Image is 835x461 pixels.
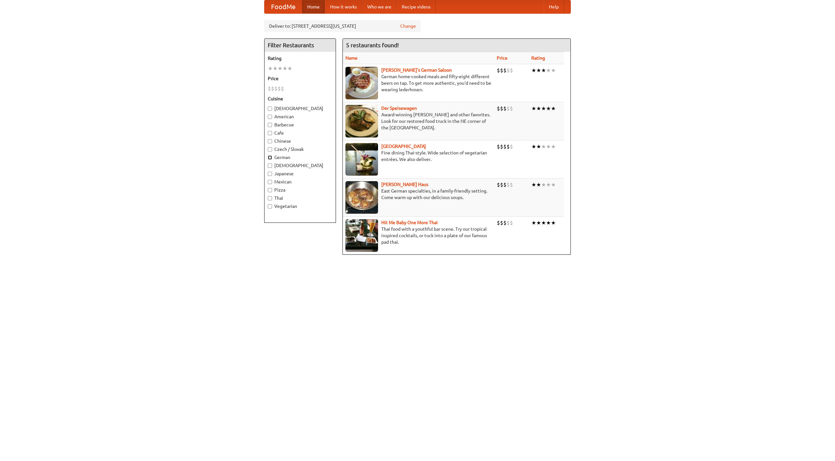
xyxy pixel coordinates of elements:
input: Barbecue [268,123,272,127]
input: American [268,115,272,119]
li: $ [510,143,513,150]
div: Deliver to: [STREET_ADDRESS][US_STATE] [264,20,421,32]
label: Thai [268,195,332,201]
a: [PERSON_NAME]'s German Saloon [381,67,452,73]
li: ★ [551,143,556,150]
label: American [268,113,332,120]
li: $ [274,85,278,92]
li: $ [510,219,513,226]
li: ★ [541,181,546,188]
li: ★ [531,67,536,74]
li: $ [497,67,500,74]
a: FoodMe [265,0,302,13]
label: Pizza [268,187,332,193]
label: [DEMOGRAPHIC_DATA] [268,162,332,169]
li: $ [497,105,500,112]
p: Award-winning [PERSON_NAME] and other favorites. Look for our restored food truck in the NE corne... [345,111,492,131]
a: Hit Me Baby One More Thai [381,220,438,225]
img: speisewagen.jpg [345,105,378,137]
p: East German specialties, in a family-friendly setting. Come warm up with our delicious soups. [345,188,492,201]
li: ★ [551,181,556,188]
h4: Filter Restaurants [265,39,336,52]
li: $ [271,85,274,92]
input: Pizza [268,188,272,192]
li: $ [507,143,510,150]
li: ★ [546,143,551,150]
li: ★ [287,65,292,72]
li: $ [510,105,513,112]
a: Change [400,23,416,29]
li: ★ [536,143,541,150]
li: ★ [531,105,536,112]
li: ★ [273,65,278,72]
input: [DEMOGRAPHIC_DATA] [268,107,272,111]
li: $ [497,143,500,150]
img: satay.jpg [345,143,378,176]
a: How it works [325,0,362,13]
li: ★ [268,65,273,72]
p: Thai food with a youthful bar scene. Try our tropical inspired cocktails, or tuck into a plate of... [345,226,492,245]
li: ★ [546,219,551,226]
input: Vegetarian [268,204,272,209]
li: $ [503,181,507,188]
a: Name [345,55,357,61]
li: ★ [546,67,551,74]
input: Mexican [268,180,272,184]
img: babythai.jpg [345,219,378,252]
a: Price [497,55,508,61]
h5: Cuisine [268,95,332,102]
li: ★ [536,67,541,74]
li: ★ [551,105,556,112]
li: $ [278,85,281,92]
li: ★ [541,143,546,150]
li: $ [503,67,507,74]
img: esthers.jpg [345,67,378,99]
li: $ [500,67,503,74]
li: $ [500,181,503,188]
li: ★ [531,219,536,226]
li: $ [500,143,503,150]
label: Chinese [268,138,332,144]
ng-pluralize: 5 restaurants found! [346,42,399,48]
h5: Price [268,75,332,82]
li: $ [268,85,271,92]
li: ★ [531,143,536,150]
img: kohlhaus.jpg [345,181,378,214]
a: [GEOGRAPHIC_DATA] [381,144,426,149]
li: ★ [541,219,546,226]
li: $ [500,219,503,226]
label: German [268,154,332,161]
input: [DEMOGRAPHIC_DATA] [268,164,272,168]
a: Who we are [362,0,397,13]
label: Barbecue [268,122,332,128]
li: $ [507,219,510,226]
input: Japanese [268,172,272,176]
li: ★ [536,181,541,188]
li: ★ [282,65,287,72]
li: $ [507,181,510,188]
li: $ [500,105,503,112]
p: Fine dining Thai-style. Wide selection of vegetarian entrées. We also deliver. [345,150,492,163]
label: Mexican [268,179,332,185]
li: ★ [551,67,556,74]
input: Thai [268,196,272,200]
h5: Rating [268,55,332,62]
input: Czech / Slovak [268,147,272,151]
label: [DEMOGRAPHIC_DATA] [268,105,332,112]
input: Cafe [268,131,272,135]
a: Recipe videos [397,0,436,13]
label: Cafe [268,130,332,136]
li: ★ [551,219,556,226]
a: Der Speisewagen [381,106,417,111]
a: Help [544,0,564,13]
li: $ [503,105,507,112]
input: German [268,155,272,160]
li: ★ [278,65,282,72]
li: $ [510,181,513,188]
label: Japanese [268,170,332,177]
li: $ [510,67,513,74]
